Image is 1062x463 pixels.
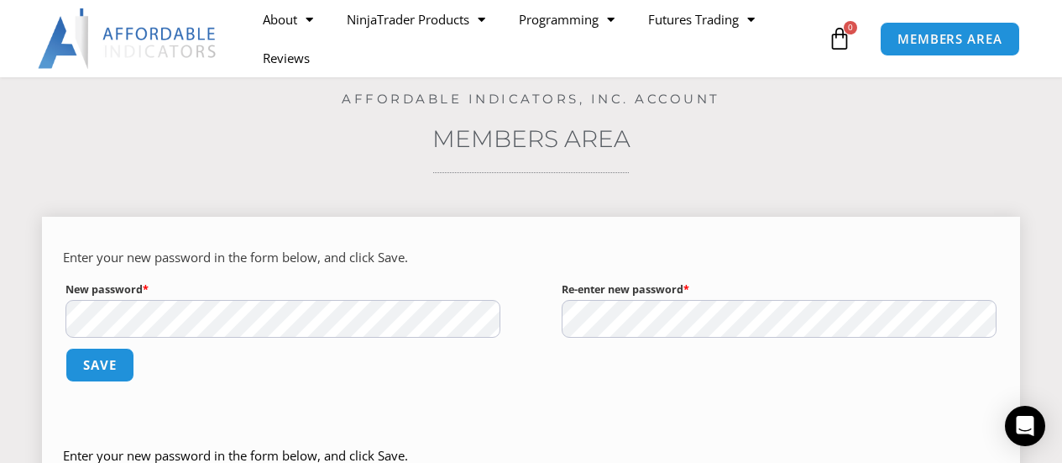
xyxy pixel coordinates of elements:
a: Members Area [432,124,630,153]
span: 0 [844,21,857,34]
p: Enter your new password in the form below, and click Save. [63,246,999,270]
label: Re-enter new password [562,279,997,300]
a: Reviews [246,39,327,77]
div: Open Intercom Messenger [1005,406,1045,446]
img: LogoAI | Affordable Indicators – NinjaTrader [38,8,218,69]
span: MEMBERS AREA [897,33,1002,45]
button: Save [65,348,134,382]
a: 0 [803,14,876,63]
a: Affordable Indicators, Inc. Account [342,91,720,107]
a: MEMBERS AREA [880,22,1020,56]
label: New password [65,279,500,300]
